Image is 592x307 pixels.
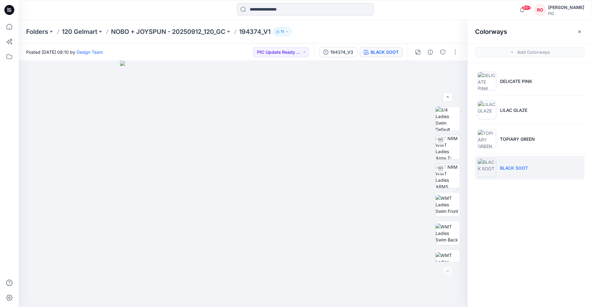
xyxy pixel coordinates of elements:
div: 194374_V3 [330,49,353,56]
p: DELICATE PINK [500,78,532,85]
div: [PERSON_NAME] [548,4,584,11]
a: 120 Gelmart [62,27,97,36]
img: TOPIARY GREEN [478,130,496,148]
div: RO [534,4,546,16]
a: Folders [26,27,48,36]
img: LILAC GLAZE [478,101,496,119]
img: WMT Ladies Swim Front [436,195,460,214]
a: NOBO + JOYSPUN - 20250912_120_GC [111,27,225,36]
p: 194374_V1 [239,27,271,36]
p: 11 [281,28,284,35]
span: 99+ [522,5,531,10]
button: BLACK SOOT [360,47,403,57]
p: BLACK SOOT [500,165,528,171]
img: TT NRM WMT Ladies Arms T-POSE [436,135,460,159]
img: DELICATE PINK [478,72,496,90]
button: Details [425,47,435,57]
p: LILAC GLAZE [500,107,527,113]
span: Posted [DATE] 08:10 by [26,49,103,55]
img: WMT Ladies Swim Back [436,223,460,243]
p: TOPIARY GREEN [500,136,535,142]
div: BLACK SOOT [371,49,399,56]
button: 11 [273,27,292,36]
img: BLACK SOOT [478,158,496,177]
div: PIC [548,11,584,16]
a: Design Team [76,49,103,55]
img: WMT Ladies Swim Left [436,252,460,272]
img: eyJhbGciOiJIUzI1NiIsImtpZCI6IjAiLCJzbHQiOiJzZXMiLCJ0eXAiOiJKV1QifQ.eyJkYXRhIjp7InR5cGUiOiJzdG9yYW... [120,61,366,307]
img: TT NRM WMT Ladies ARMS DOWN [436,164,460,188]
h2: Colorways [475,28,507,35]
button: 194374_V3 [319,47,357,57]
img: 3/4 Ladies Swim Default [436,107,460,131]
